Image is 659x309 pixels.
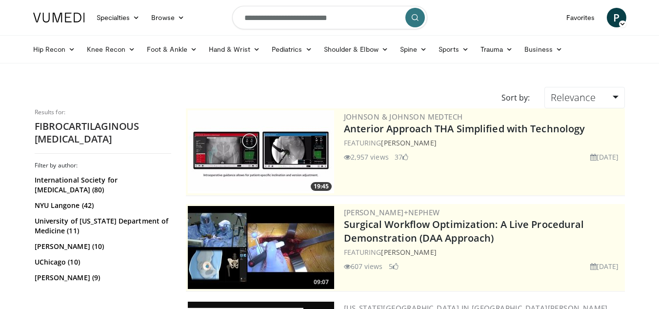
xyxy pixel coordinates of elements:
[394,40,433,59] a: Spine
[203,40,266,59] a: Hand & Wrist
[544,87,624,108] a: Relevance
[590,261,619,271] li: [DATE]
[519,40,568,59] a: Business
[344,207,440,217] a: [PERSON_NAME]+Nephew
[344,112,463,122] a: Johnson & Johnson MedTech
[35,120,171,145] h2: FIBROCARTILAGINOUS [MEDICAL_DATA]
[389,261,399,271] li: 5
[344,218,584,245] a: Surgical Workflow Optimization: A Live Procedural Demonstration (DAA Approach)
[145,8,190,27] a: Browse
[344,247,623,257] div: FEATURING
[81,40,141,59] a: Knee Recon
[344,261,383,271] li: 607 views
[560,8,601,27] a: Favorites
[35,201,169,210] a: NYU Langone (42)
[475,40,519,59] a: Trauma
[344,152,389,162] li: 2,957 views
[188,110,334,193] a: 19:45
[551,91,596,104] span: Relevance
[344,138,623,148] div: FEATURING
[188,110,334,193] img: 06bb1c17-1231-4454-8f12-6191b0b3b81a.300x170_q85_crop-smart_upscale.jpg
[35,273,169,283] a: [PERSON_NAME] (9)
[311,278,332,287] span: 09:07
[35,257,169,267] a: UChicago (10)
[395,152,408,162] li: 37
[266,40,318,59] a: Pediatrics
[311,182,332,191] span: 19:45
[433,40,475,59] a: Sports
[381,247,436,257] a: [PERSON_NAME]
[607,8,626,27] a: P
[381,138,436,147] a: [PERSON_NAME]
[35,242,169,251] a: [PERSON_NAME] (10)
[141,40,203,59] a: Foot & Ankle
[35,216,169,236] a: University of [US_STATE] Department of Medicine (11)
[27,40,81,59] a: Hip Recon
[33,13,85,22] img: VuMedi Logo
[35,175,169,195] a: International Society for [MEDICAL_DATA] (80)
[35,162,171,169] h3: Filter by author:
[590,152,619,162] li: [DATE]
[91,8,146,27] a: Specialties
[35,108,171,116] p: Results for:
[494,87,537,108] div: Sort by:
[188,206,334,289] img: bcfc90b5-8c69-4b20-afee-af4c0acaf118.300x170_q85_crop-smart_upscale.jpg
[188,206,334,289] a: 09:07
[232,6,427,29] input: Search topics, interventions
[344,122,585,135] a: Anterior Approach THA Simplified with Technology
[318,40,394,59] a: Shoulder & Elbow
